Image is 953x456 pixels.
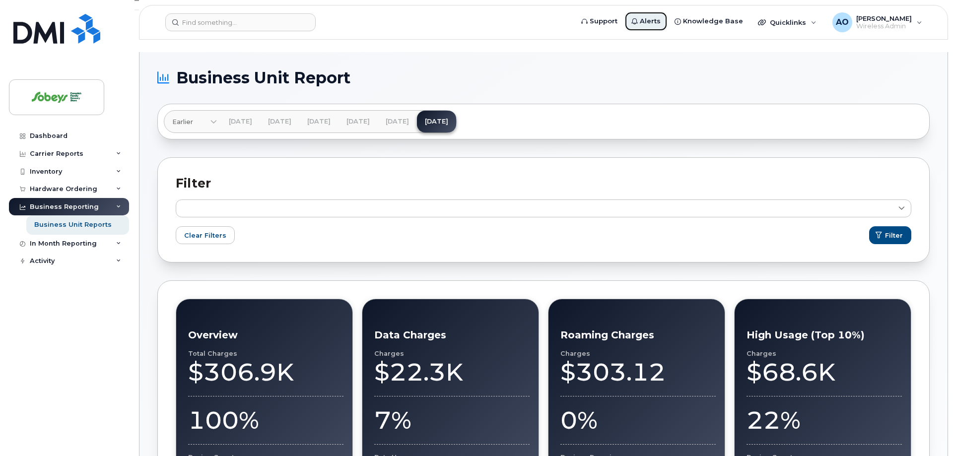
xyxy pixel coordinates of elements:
[374,357,530,387] div: $22.3K
[176,226,235,244] button: Clear Filters
[747,329,902,341] h3: High Usage (Top 10%)
[378,111,417,132] a: [DATE]
[188,357,343,387] div: $306.9K
[260,111,299,132] a: [DATE]
[374,329,530,341] h3: Data Charges
[299,111,339,132] a: [DATE]
[869,226,911,244] button: Filter
[172,117,193,127] span: Earlier
[188,405,343,435] div: 100%
[374,405,530,435] div: 7%
[221,111,260,132] a: [DATE]
[339,111,378,132] a: [DATE]
[747,350,902,357] div: Charges
[188,350,343,357] div: Total Charges
[176,70,350,85] span: Business Unit Report
[417,111,456,132] a: [DATE]
[184,231,226,240] span: Clear Filters
[747,405,902,435] div: 22%
[560,357,716,387] div: $303.12
[164,111,217,132] a: Earlier
[176,176,911,191] h2: Filter
[747,357,902,387] div: $68.6K
[560,405,716,435] div: 0%
[374,350,530,357] div: Charges
[885,231,903,240] span: Filter
[560,329,716,341] h3: Roaming Charges
[188,329,343,341] h3: Overview
[560,350,716,357] div: Charges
